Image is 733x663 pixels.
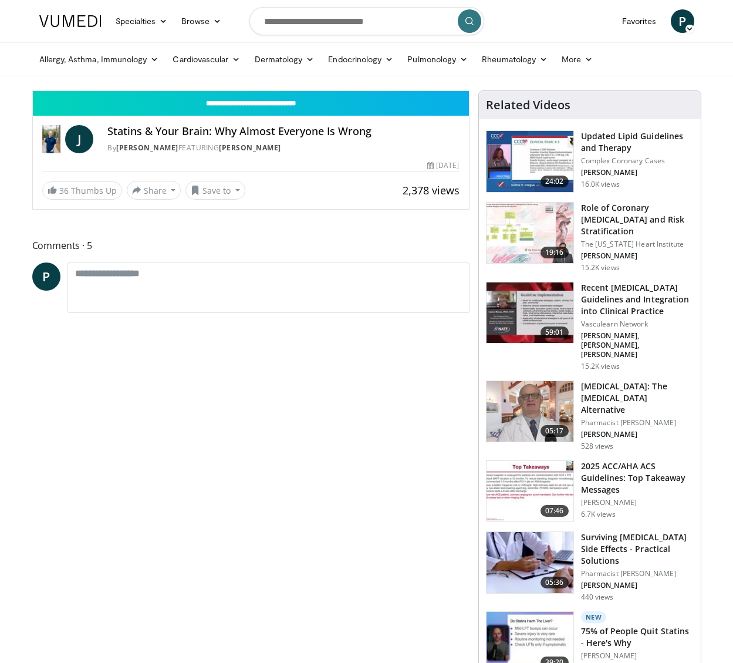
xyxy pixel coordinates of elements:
[107,125,459,138] h4: Statins & Your Brain: Why Almost Everyone Is Wrong
[486,282,694,371] a: 59:01 Recent [MEDICAL_DATA] Guidelines and Integration into Clinical Practice Vasculearn Network ...
[32,238,469,253] span: Comments 5
[39,15,102,27] img: VuMedi Logo
[581,611,607,623] p: New
[486,202,694,272] a: 19:16 Role of Coronary [MEDICAL_DATA] and Risk Stratification The [US_STATE] Heart Institute [PER...
[581,282,694,317] h3: Recent [MEDICAL_DATA] Guidelines and Integration into Clinical Practice
[581,442,614,451] p: 528 views
[581,130,694,154] h3: Updated Lipid Guidelines and Therapy
[486,460,694,523] a: 07:46 2025 ACC/AHA ACS Guidelines: Top Takeaway Messages [PERSON_NAME] 6.7K views
[581,510,616,519] p: 6.7K views
[555,48,600,71] a: More
[581,381,694,416] h3: [MEDICAL_DATA]: The [MEDICAL_DATA] Alternative
[541,176,569,187] span: 24:02
[487,282,573,344] img: 87825f19-cf4c-4b91-bba1-ce218758c6bb.150x105_q85_crop-smart_upscale.jpg
[581,168,694,177] p: [PERSON_NAME]
[581,418,694,428] p: Pharmacist [PERSON_NAME]
[487,381,573,442] img: ce9609b9-a9bf-4b08-84dd-8eeb8ab29fc6.150x105_q85_crop-smart_upscale.jpg
[487,532,573,593] img: 1778299e-4205-438f-a27e-806da4d55abe.150x105_q85_crop-smart_upscale.jpg
[581,593,614,602] p: 440 views
[42,181,122,200] a: 36 Thumbs Up
[581,430,694,439] p: [PERSON_NAME]
[541,327,569,338] span: 59:01
[541,505,569,517] span: 07:46
[581,319,694,329] p: Vasculearn Network
[107,143,459,153] div: By FEATURING
[615,9,664,33] a: Favorites
[475,48,555,71] a: Rheumatology
[486,98,570,112] h4: Related Videos
[174,9,228,33] a: Browse
[59,185,69,196] span: 36
[65,125,93,153] a: J
[581,531,694,567] h3: Surviving [MEDICAL_DATA] Side Effects - Practical Solutions
[541,247,569,258] span: 19:16
[581,581,694,590] p: [PERSON_NAME]
[581,362,620,371] p: 15.2K views
[32,48,166,71] a: Allergy, Asthma, Immunology
[581,331,694,359] p: [PERSON_NAME], [PERSON_NAME], [PERSON_NAME]
[219,143,281,153] a: [PERSON_NAME]
[165,48,247,71] a: Cardiovascular
[541,425,569,437] span: 05:17
[581,251,694,261] p: [PERSON_NAME]
[427,160,459,171] div: [DATE]
[400,48,475,71] a: Pulmonology
[541,577,569,588] span: 05:36
[581,240,694,249] p: The [US_STATE] Heart Institute
[581,180,620,189] p: 16.0K views
[581,263,620,272] p: 15.2K views
[127,181,181,200] button: Share
[581,625,694,649] h3: 75% of People Quit Statins - Here's Why
[486,531,694,602] a: 05:36 Surviving [MEDICAL_DATA] Side Effects - Practical Solutions Pharmacist [PERSON_NAME] [PERSO...
[249,7,484,35] input: Search topics, interventions
[116,143,178,153] a: [PERSON_NAME]
[486,381,694,451] a: 05:17 [MEDICAL_DATA]: The [MEDICAL_DATA] Alternative Pharmacist [PERSON_NAME] [PERSON_NAME] 528 v...
[581,460,694,496] h3: 2025 ACC/AHA ACS Guidelines: Top Takeaway Messages
[581,498,694,507] p: [PERSON_NAME]
[403,183,460,197] span: 2,378 views
[487,131,573,192] img: 77f671eb-9394-4acc-bc78-a9f077f94e00.150x105_q85_crop-smart_upscale.jpg
[42,125,61,153] img: Dr. Jordan Rennicke
[581,651,694,661] p: [PERSON_NAME]
[109,9,175,33] a: Specialties
[248,48,322,71] a: Dermatology
[581,156,694,166] p: Complex Coronary Cases
[581,202,694,237] h3: Role of Coronary [MEDICAL_DATA] and Risk Stratification
[487,203,573,264] img: 1efa8c99-7b8a-4ab5-a569-1c219ae7bd2c.150x105_q85_crop-smart_upscale.jpg
[671,9,694,33] a: P
[32,262,60,291] a: P
[581,569,694,578] p: Pharmacist [PERSON_NAME]
[185,181,245,200] button: Save to
[486,130,694,193] a: 24:02 Updated Lipid Guidelines and Therapy Complex Coronary Cases [PERSON_NAME] 16.0K views
[321,48,400,71] a: Endocrinology
[487,461,573,522] img: 369ac253-1227-4c00-b4e1-6e957fd240a8.150x105_q85_crop-smart_upscale.jpg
